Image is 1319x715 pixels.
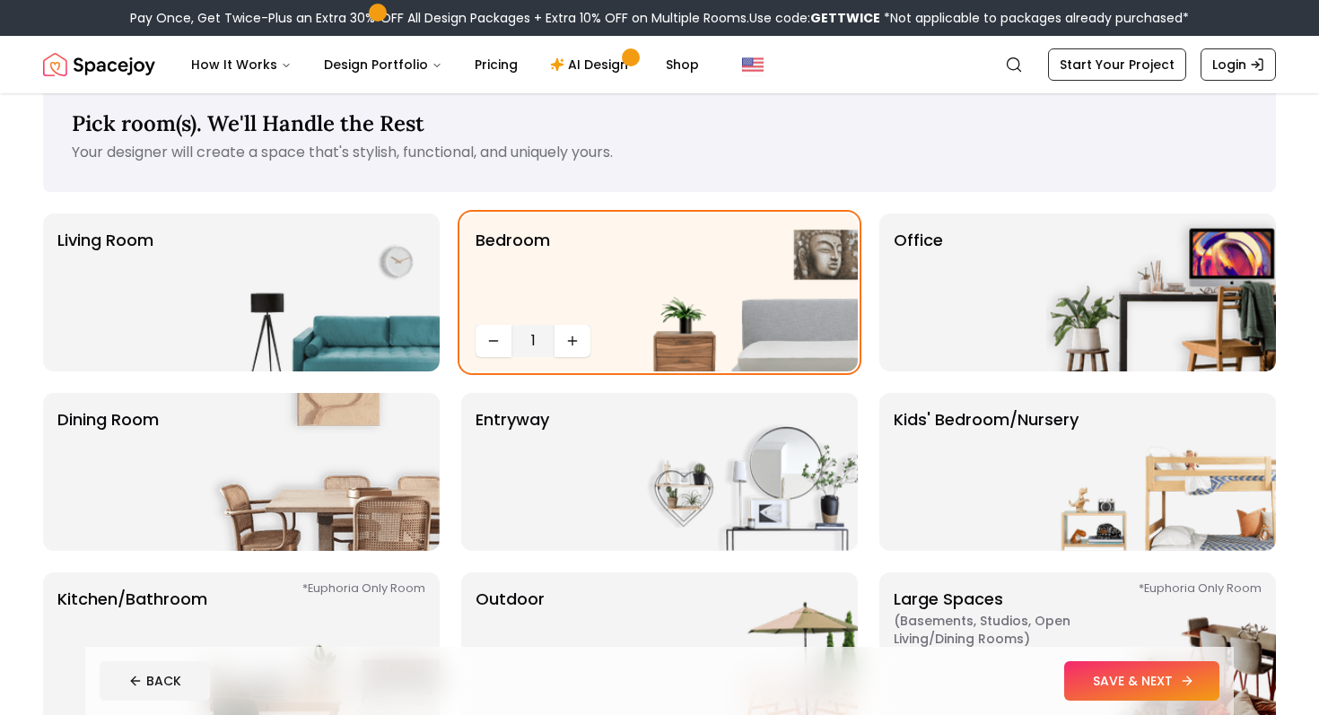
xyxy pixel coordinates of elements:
[57,228,153,357] p: Living Room
[1064,661,1219,701] button: SAVE & NEXT
[1046,393,1276,551] img: Kids' Bedroom/Nursery
[476,407,549,536] p: entryway
[1046,214,1276,371] img: Office
[177,47,713,83] nav: Main
[460,47,532,83] a: Pricing
[749,9,880,27] span: Use code:
[43,47,155,83] img: Spacejoy Logo
[43,36,1276,93] nav: Global
[894,228,943,357] p: Office
[810,9,880,27] b: GETTWICE
[628,214,858,371] img: Bedroom
[519,330,547,352] span: 1
[1201,48,1276,81] a: Login
[57,407,159,536] p: Dining Room
[72,142,1247,163] p: Your designer will create a space that's stylish, functional, and uniquely yours.
[476,228,550,318] p: Bedroom
[310,47,457,83] button: Design Portfolio
[1048,48,1186,81] a: Start Your Project
[210,393,440,551] img: Dining Room
[555,325,590,357] button: Increase quantity
[210,214,440,371] img: Living Room
[894,612,1118,648] span: ( Basements, Studios, Open living/dining rooms )
[651,47,713,83] a: Shop
[130,9,1189,27] div: Pay Once, Get Twice-Plus an Extra 30% OFF All Design Packages + Extra 10% OFF on Multiple Rooms.
[100,661,210,701] button: BACK
[476,325,511,357] button: Decrease quantity
[43,47,155,83] a: Spacejoy
[536,47,648,83] a: AI Design
[72,109,424,137] span: Pick room(s). We'll Handle the Rest
[742,54,764,75] img: United States
[177,47,306,83] button: How It Works
[894,407,1079,536] p: Kids' Bedroom/Nursery
[628,393,858,551] img: entryway
[880,9,1189,27] span: *Not applicable to packages already purchased*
